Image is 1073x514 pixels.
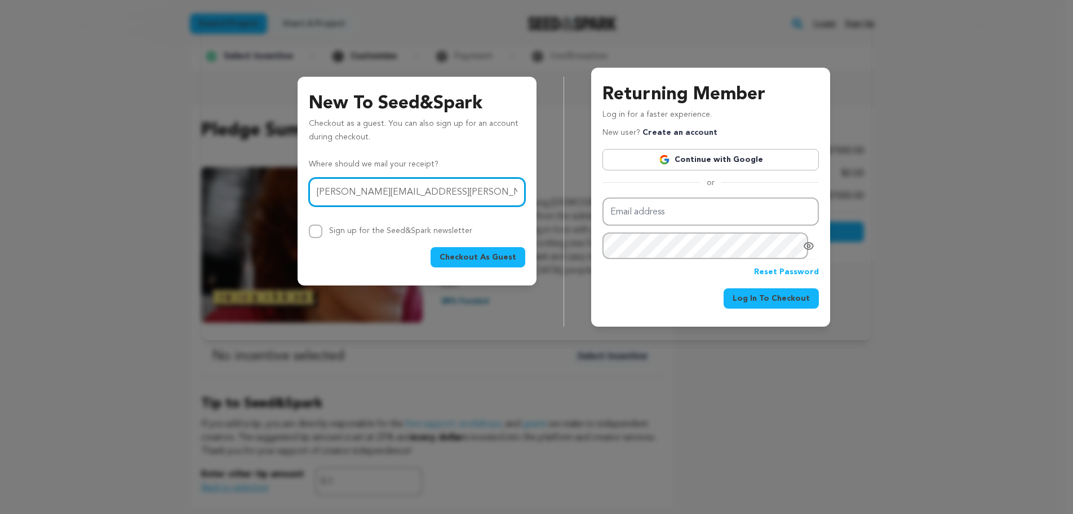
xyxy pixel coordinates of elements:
p: Log in for a faster experience. [602,108,819,126]
p: New user? [602,126,717,140]
button: Checkout As Guest [431,247,525,267]
label: Sign up for the Seed&Spark newsletter [329,227,472,235]
img: Google logo [659,154,670,165]
p: Where should we mail your receipt? [309,158,525,172]
input: Email address [309,178,525,207]
span: or [700,177,721,188]
button: Log In To Checkout [724,288,819,309]
span: Log In To Checkout [733,293,810,304]
a: Reset Password [754,266,819,279]
h3: Returning Member [602,81,819,108]
p: Checkout as a guest. You can also sign up for an account during checkout. [309,117,525,149]
a: Continue with Google [602,149,819,170]
h3: New To Seed&Spark [309,90,525,117]
input: Email address [602,197,819,226]
a: Create an account [642,129,717,137]
a: Show password as plain text. Warning: this will display your password on the screen. [803,240,814,252]
span: Checkout As Guest [440,252,516,263]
